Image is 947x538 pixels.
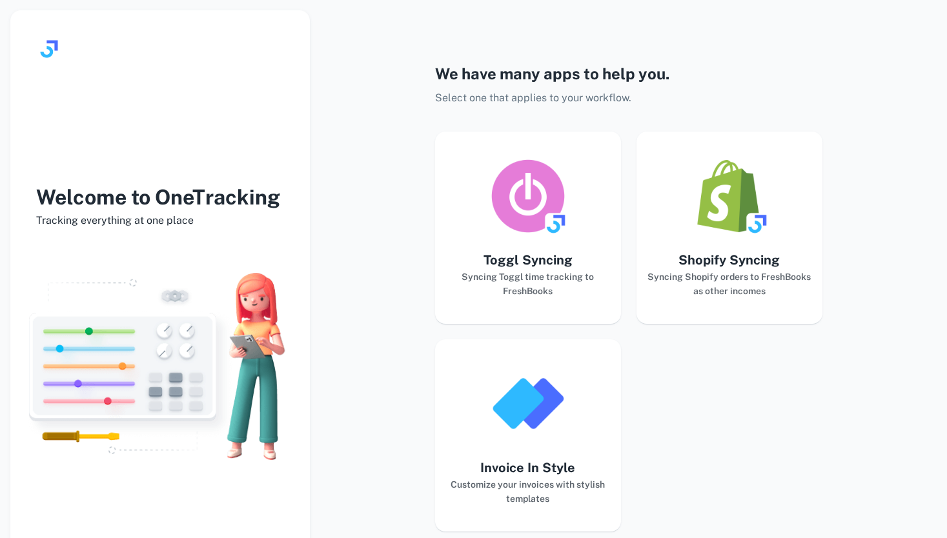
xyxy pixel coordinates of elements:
[636,132,822,324] button: Shopify SyncingSyncing Shopify orders to FreshBooks as other incomes
[435,339,621,532] button: Invoice In StyleCustomize your invoices with stylish templates
[489,157,567,235] img: logo_toggl_syncing_app.png
[36,36,62,62] img: logo.svg
[435,62,822,85] h4: We have many apps to help you.
[445,270,611,298] h6: Syncing Toggl time tracking to FreshBooks
[10,182,310,213] h3: Welcome to OneTracking
[445,458,611,477] h5: Invoice In Style
[10,213,310,228] span: Tracking everything at one place
[691,157,768,235] img: logo_shopify_syncing_app.png
[445,477,611,506] h6: Customize your invoices with stylish templates
[10,254,310,479] img: landing
[435,90,822,106] p: Select one that applies to your workflow.
[647,270,812,298] h6: Syncing Shopify orders to FreshBooks as other incomes
[647,250,812,270] h5: Shopify Syncing
[445,250,611,270] h5: Toggl Syncing
[435,132,621,324] button: Toggl SyncingSyncing Toggl time tracking to FreshBooks
[489,365,567,443] img: logo_invoice_in_style_app.png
